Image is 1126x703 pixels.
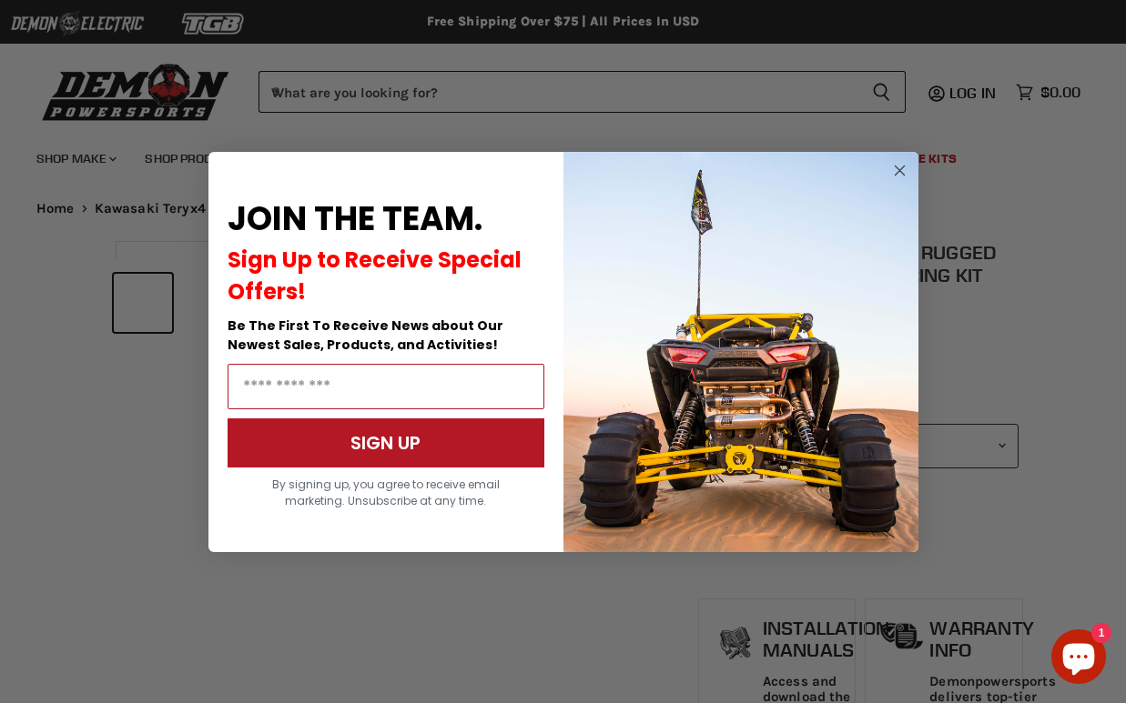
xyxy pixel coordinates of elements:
span: JOIN THE TEAM. [228,196,482,242]
input: Email Address [228,364,544,409]
inbox-online-store-chat: Shopify online store chat [1046,629,1111,688]
img: a9095488-b6e7-41ba-879d-588abfab540b.jpeg [563,152,918,552]
span: Sign Up to Receive Special Offers! [228,245,522,306]
button: Close dialog [888,159,911,182]
span: By signing up, you agree to receive email marketing. Unsubscribe at any time. [272,477,500,508]
button: SIGN UP [228,418,544,467]
span: Be The First To Receive News about Our Newest Sales, Products, and Activities! [228,316,503,354]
